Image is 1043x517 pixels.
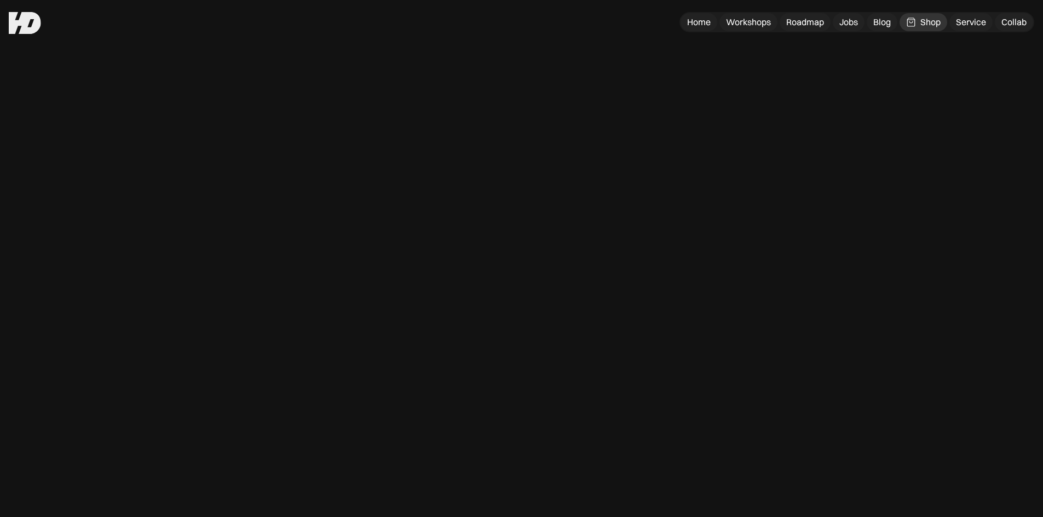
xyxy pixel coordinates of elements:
a: Jobs [833,13,865,31]
a: Service [949,13,993,31]
div: Roadmap [786,16,824,28]
div: Collab [1001,16,1027,28]
a: Shop [900,13,947,31]
div: Service [956,16,986,28]
a: Home [681,13,717,31]
div: Shop [920,16,941,28]
div: Home [687,16,711,28]
a: Collab [995,13,1033,31]
div: Blog [873,16,891,28]
div: Jobs [839,16,858,28]
a: Blog [867,13,897,31]
a: Roadmap [780,13,831,31]
div: Workshops [726,16,771,28]
a: Workshops [719,13,777,31]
